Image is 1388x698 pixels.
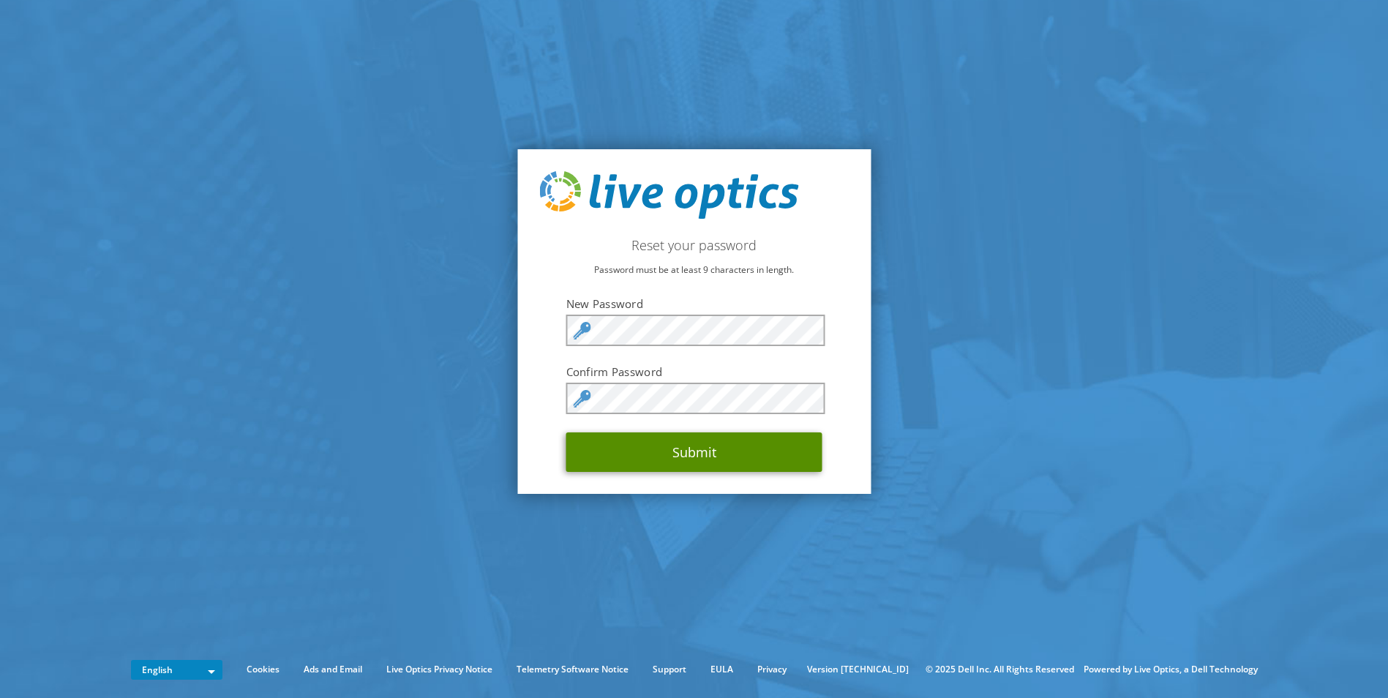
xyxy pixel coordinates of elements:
a: Cookies [236,661,290,678]
label: New Password [566,296,822,311]
a: EULA [699,661,744,678]
p: Password must be at least 9 characters in length. [539,262,849,278]
li: © 2025 Dell Inc. All Rights Reserved [918,661,1081,678]
a: Telemetry Software Notice [506,661,639,678]
a: Live Optics Privacy Notice [375,661,503,678]
a: Support [642,661,697,678]
a: Privacy [746,661,798,678]
li: Version [TECHNICAL_ID] [800,661,916,678]
a: Ads and Email [293,661,373,678]
img: live_optics_svg.svg [539,171,798,219]
label: Confirm Password [566,364,822,379]
button: Submit [566,432,822,472]
h2: Reset your password [539,237,849,253]
li: Powered by Live Optics, a Dell Technology [1084,661,1258,678]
